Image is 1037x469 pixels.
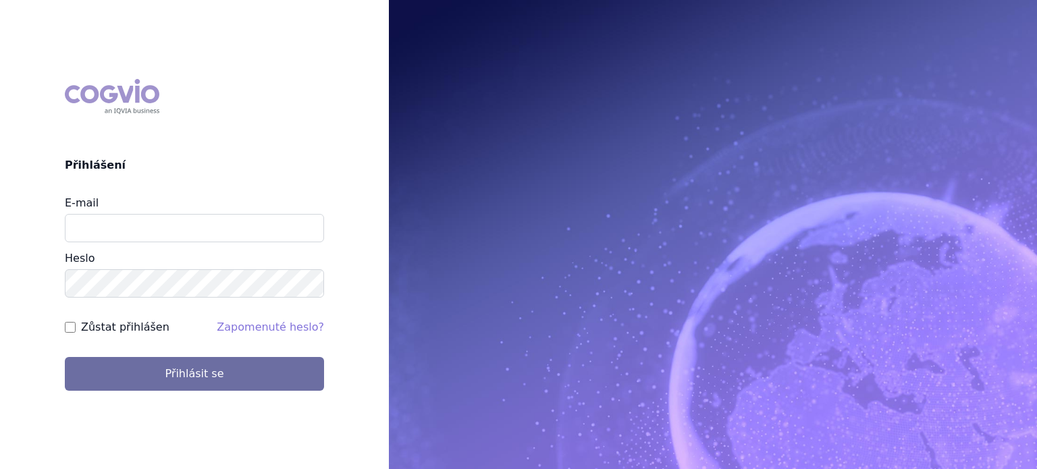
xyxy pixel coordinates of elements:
h2: Přihlášení [65,157,324,173]
label: Heslo [65,252,95,265]
a: Zapomenuté heslo? [217,321,324,333]
div: COGVIO [65,79,159,114]
label: E-mail [65,196,99,209]
label: Zůstat přihlášen [81,319,169,335]
button: Přihlásit se [65,357,324,391]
